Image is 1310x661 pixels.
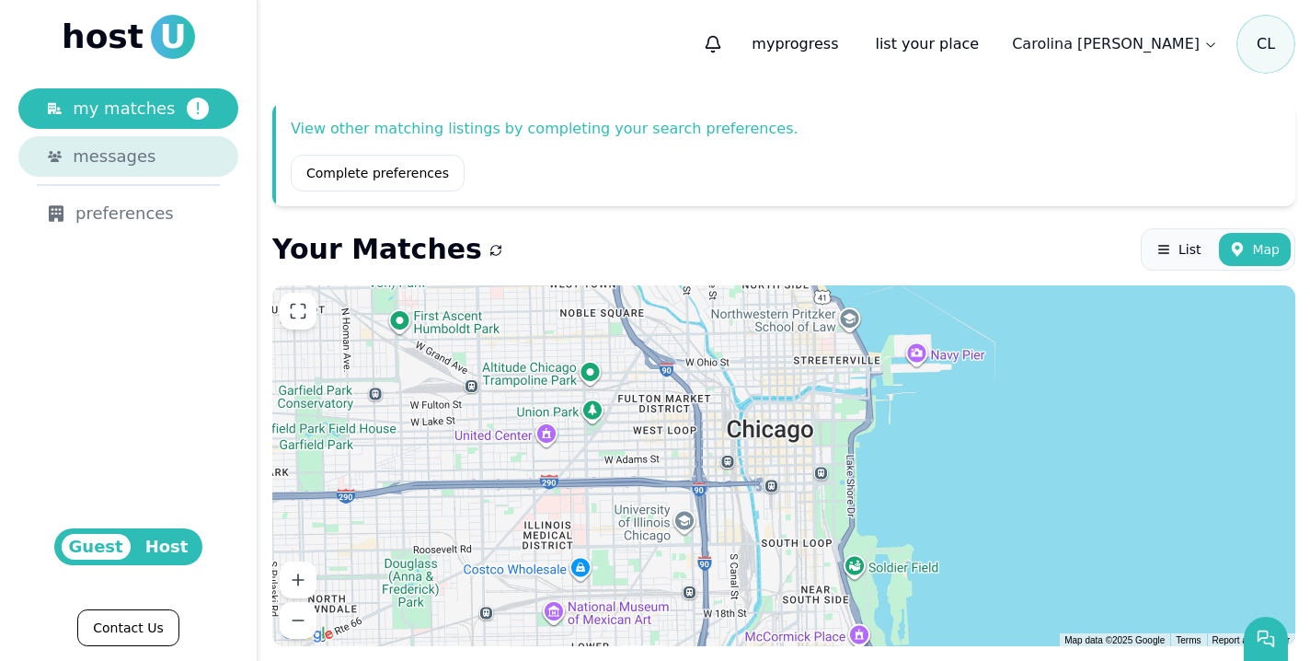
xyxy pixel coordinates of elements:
[1252,240,1280,259] span: Map
[62,18,144,55] span: host
[291,118,1281,140] p: View other matching listings by completing your search preferences.
[1212,635,1290,645] a: Report a map error
[18,136,238,177] a: messages
[860,26,994,63] a: list your place
[277,622,338,646] a: Open this area in Google Maps (opens a new window)
[18,193,238,234] a: preferences
[1236,15,1295,74] span: C L
[1178,240,1201,259] span: List
[752,35,775,52] span: my
[48,201,209,226] div: preferences
[138,534,196,560] span: Host
[73,144,155,169] span: messages
[280,602,316,639] button: Zoom out
[1219,233,1291,266] button: Map
[77,609,178,646] a: Contact Us
[291,155,465,191] a: Complete preferences
[18,88,238,129] a: my matches!
[1236,15,1295,74] a: CL
[151,15,195,59] span: U
[737,26,853,63] p: progress
[1145,233,1212,266] button: List
[62,15,195,59] a: hostU
[1064,635,1165,645] span: Map data ©2025 Google
[73,96,175,122] span: my matches
[62,534,131,560] span: Guest
[187,98,209,120] span: !
[1176,635,1201,645] a: Terms (opens in new tab)
[277,622,338,646] img: Google
[280,293,316,330] button: Enter fullscreen
[1001,26,1229,63] a: Carolina [PERSON_NAME]
[272,233,482,266] h1: Your Matches
[280,562,316,598] button: Zoom in
[1012,33,1200,55] p: Carolina [PERSON_NAME]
